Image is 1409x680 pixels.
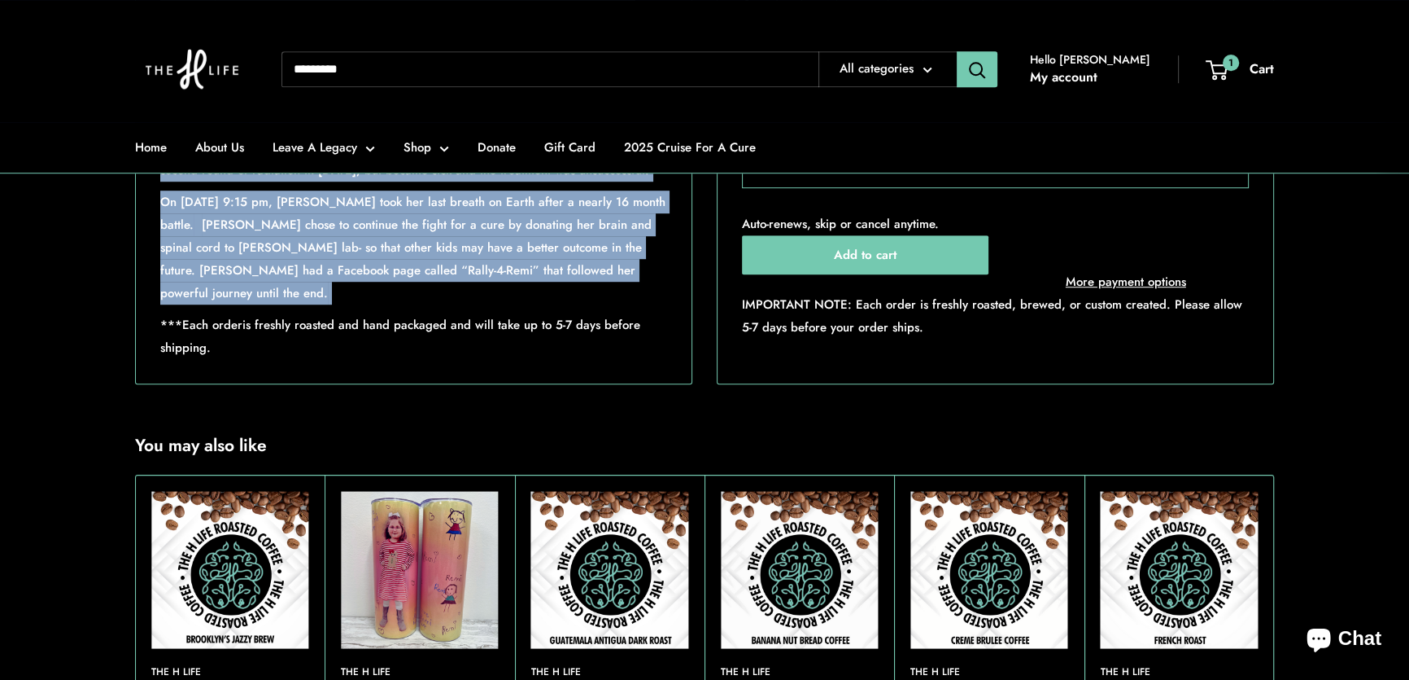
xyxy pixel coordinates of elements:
[273,136,375,159] a: Leave A Legacy
[910,491,1067,648] a: Creme Brulee CoffeeCreme Brulee Coffee
[1292,614,1396,667] inbox-online-store-chat: Shopify online store chat
[1223,54,1239,70] span: 1
[1030,65,1097,90] a: My account
[624,136,756,159] a: 2025 Cruise For A Cure
[721,491,878,648] img: On a white textured background there are coffee beans spilling from the top and The H Life brain ...
[544,136,595,159] a: Gift Card
[1030,49,1150,70] span: Hello [PERSON_NAME]
[182,316,242,334] span: Each order
[160,191,667,305] p: On [DATE] 9:15 pm, [PERSON_NAME] took her last breath on Earth after a nearly 16 month battle. [P...
[135,136,167,159] a: Home
[1207,57,1274,81] a: 1 Cart
[742,235,988,274] button: Add to cart
[742,293,1249,339] p: IMPORTANT NOTE: Each order is freshly roasted, brewed, or custom created. Please allow 5-7 days b...
[195,136,244,159] a: About Us
[957,51,997,87] button: Search
[404,136,449,159] a: Shop
[1250,59,1274,78] span: Cart
[478,136,516,159] a: Donate
[135,433,267,459] h2: You may also like
[531,491,688,648] img: Guatemalan Dark Roast Coffee
[135,16,249,122] img: The H Life
[151,491,308,648] img: Brooklyn's Jazzy Brew
[910,491,1067,648] img: Creme Brulee Coffee
[160,316,640,357] span: is freshly roasted and hand packaged and will take up to 5-7 days before shipping.
[742,213,1249,235] p: Auto-renews, skip or cancel anytime.
[1003,270,1250,293] a: More payment options
[1101,491,1258,648] img: French Roast Coffee
[341,491,498,648] img: Remi Faye McDaniel Say My Name Tumbler
[281,51,818,87] input: Search...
